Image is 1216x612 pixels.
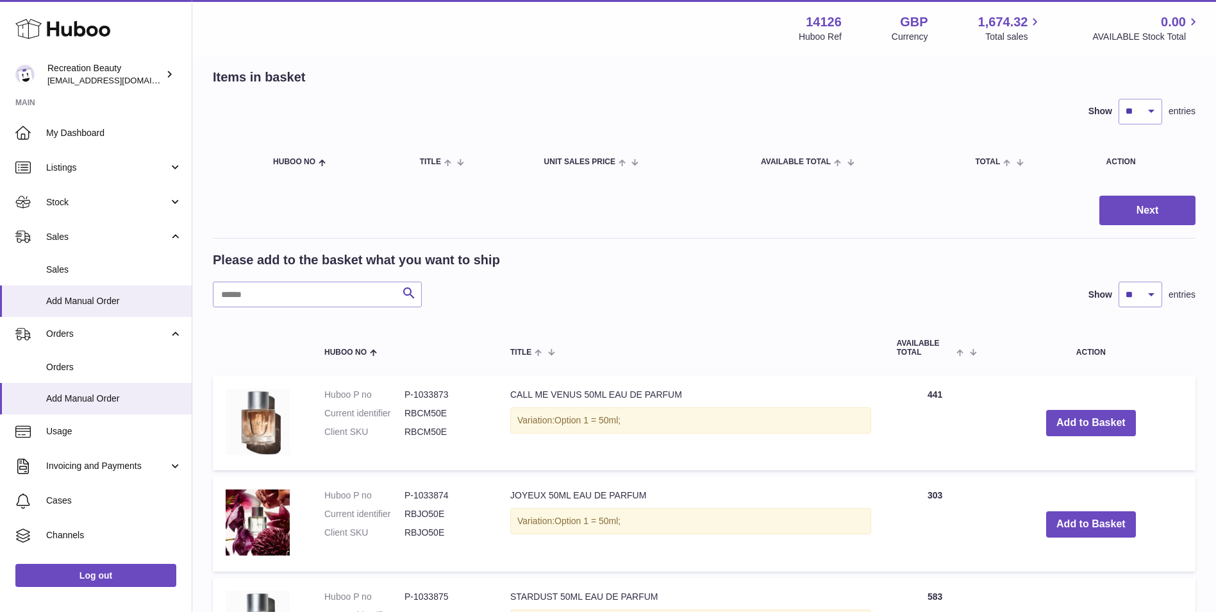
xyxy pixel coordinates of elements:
span: 0.00 [1161,13,1186,31]
span: My Dashboard [46,127,182,139]
dd: RBCM50E [404,407,485,420]
strong: GBP [900,13,928,31]
dd: P-1033874 [404,489,485,502]
span: Invoicing and Payments [46,460,169,472]
span: AVAILABLE Stock Total [1092,31,1201,43]
span: Sales [46,231,169,243]
strong: 14126 [806,13,842,31]
span: 1,674.32 [978,13,1028,31]
span: Channels [46,529,182,541]
span: [EMAIL_ADDRESS][DOMAIN_NAME] [47,75,188,85]
dd: P-1033875 [404,591,485,603]
span: entries [1169,289,1195,301]
img: JOYEUX 50ML EAU DE PARFUM [226,489,290,556]
div: Variation: [510,407,871,434]
dd: RBCM50E [404,426,485,438]
dt: Client SKU [324,527,404,539]
span: Unit Sales Price [544,158,615,166]
dt: Current identifier [324,508,404,520]
span: AVAILABLE Total [897,339,954,356]
dt: Current identifier [324,407,404,420]
img: customercare@recreationbeauty.com [15,65,35,84]
td: CALL ME VENUS 50ML EAU DE PARFUM [497,376,884,471]
dd: RBJO50E [404,527,485,539]
span: Total [975,158,1000,166]
span: Add Manual Order [46,393,182,405]
td: JOYEUX 50ML EAU DE PARFUM [497,477,884,572]
div: Recreation Beauty [47,62,163,87]
div: Huboo Ref [799,31,842,43]
td: 303 [884,477,987,572]
th: Action [987,327,1195,369]
span: Cases [46,495,182,507]
h2: Please add to the basket what you want to ship [213,251,500,269]
span: Title [420,158,441,166]
div: Currency [892,31,928,43]
span: Option 1 = 50ml; [554,516,620,526]
td: 441 [884,376,987,471]
dt: Huboo P no [324,389,404,401]
span: Title [510,348,531,357]
span: Orders [46,328,169,340]
button: Add to Basket [1046,410,1136,436]
span: Orders [46,361,182,373]
span: Huboo no [324,348,367,357]
a: 1,674.32 Total sales [978,13,1043,43]
span: Option 1 = 50ml; [554,415,620,425]
span: Add Manual Order [46,295,182,307]
button: Next [1099,196,1195,226]
label: Show [1088,289,1112,301]
span: AVAILABLE Total [761,158,831,166]
dd: P-1033873 [404,389,485,401]
button: Add to Basket [1046,511,1136,538]
h2: Items in basket [213,69,306,86]
label: Show [1088,105,1112,117]
div: Variation: [510,508,871,534]
span: Listings [46,162,169,174]
dt: Huboo P no [324,591,404,603]
span: Sales [46,264,182,276]
span: Stock [46,196,169,208]
img: CALL ME VENUS 50ML EAU DE PARFUM [226,389,290,455]
div: Action [1106,158,1183,166]
a: Log out [15,564,176,587]
span: entries [1169,105,1195,117]
dt: Client SKU [324,426,404,438]
span: Usage [46,425,182,438]
span: Total sales [985,31,1042,43]
dt: Huboo P no [324,489,404,502]
dd: RBJO50E [404,508,485,520]
span: Huboo no [273,158,315,166]
a: 0.00 AVAILABLE Stock Total [1092,13,1201,43]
